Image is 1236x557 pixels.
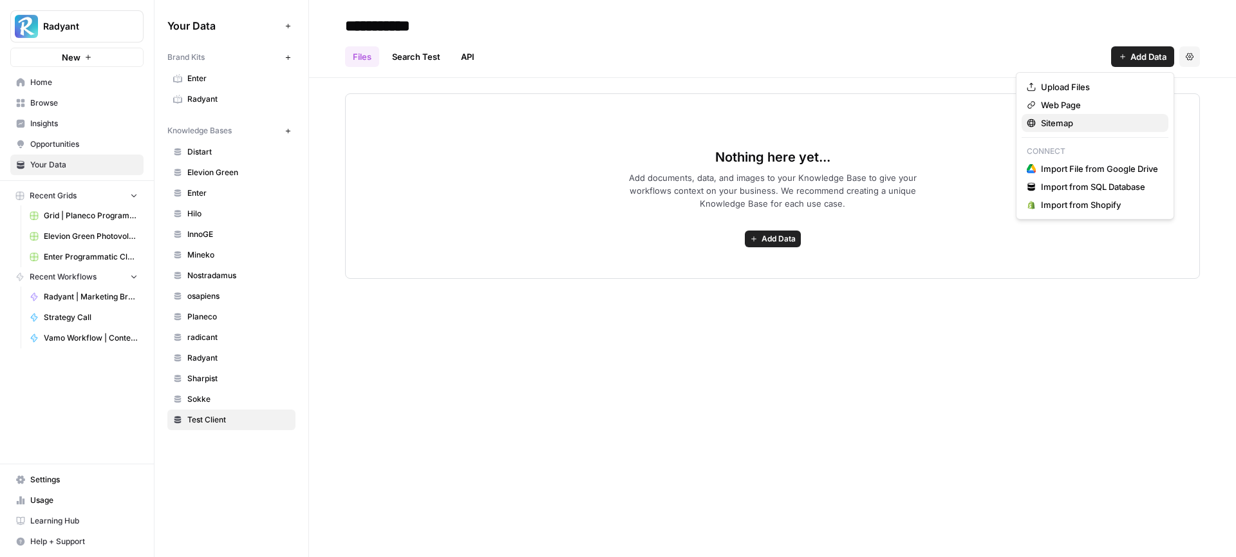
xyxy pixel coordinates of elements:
a: Mineko [167,245,295,265]
span: Upload Files [1041,80,1158,93]
span: Add documents, data, and images to your Knowledge Base to give your workflows context on your bus... [608,171,937,210]
span: Radyant [43,20,121,33]
a: Enter [167,68,295,89]
span: Nostradamus [187,270,290,281]
a: Sharpist [167,368,295,389]
span: radicant [187,332,290,343]
span: Settings [30,474,138,486]
span: Radyant | Marketing Breakdowns | Newsletter [44,291,138,303]
span: Sharpist [187,373,290,384]
span: Radyant [187,93,290,105]
a: Files [345,46,379,67]
a: Strategy Call [24,307,144,328]
div: Add Data [1016,72,1174,220]
span: Recent Grids [30,190,77,202]
button: New [10,48,144,67]
span: New [62,51,80,64]
span: Elevion Green [187,167,290,178]
button: Workspace: Radyant [10,10,144,42]
span: Insights [30,118,138,129]
a: Elevion Green Photovoltaik + [Gewerbe] [24,226,144,247]
a: Search Test [384,46,448,67]
span: Opportunities [30,138,138,150]
button: Add Data [745,231,801,247]
a: Elevion Green [167,162,295,183]
span: Vamo Workflow | Content Update Sie zu du [44,332,138,344]
span: Nothing here yet... [715,148,830,166]
span: Radyant [187,352,290,364]
span: Enter [187,187,290,199]
a: Sokke [167,389,295,410]
a: InnoGE [167,224,295,245]
a: API [453,46,482,67]
span: Recent Workflows [30,271,97,283]
span: Enter [187,73,290,84]
a: Nostradamus [167,265,295,286]
span: Knowledge Bases [167,125,232,137]
p: Connect [1022,143,1168,160]
span: Distart [187,146,290,158]
span: Brand Kits [167,52,205,63]
a: Grid | Planeco Programmatic Cluster [24,205,144,226]
a: Usage [10,490,144,511]
a: Test Client [167,410,295,430]
span: InnoGE [187,229,290,240]
button: Recent Grids [10,186,144,205]
span: Enter Programmatic Cluster Wärmepumpe Förderung + Local [44,251,138,263]
a: Opportunities [10,134,144,155]
span: Sokke [187,393,290,405]
a: Settings [10,469,144,490]
img: Radyant Logo [15,15,38,38]
a: Hilo [167,203,295,224]
span: Your Data [167,18,280,33]
a: Enter [167,183,295,203]
span: Add Data [1130,50,1166,63]
a: Planeco [167,307,295,327]
span: Import from Shopify [1041,198,1158,211]
span: Import from SQL Database [1041,180,1158,193]
a: radicant [167,327,295,348]
span: Web Page [1041,99,1158,111]
a: Insights [10,113,144,134]
a: Vamo Workflow | Content Update Sie zu du [24,328,144,348]
a: Radyant [167,348,295,368]
button: Recent Workflows [10,267,144,287]
a: Radyant | Marketing Breakdowns | Newsletter [24,287,144,307]
span: Usage [30,495,138,506]
span: Home [30,77,138,88]
a: Learning Hub [10,511,144,531]
a: Distart [167,142,295,162]
span: Add Data [762,233,796,245]
span: Learning Hub [30,515,138,527]
span: Planeco [187,311,290,323]
a: Enter Programmatic Cluster Wärmepumpe Förderung + Local [24,247,144,267]
span: Import File from Google Drive [1041,162,1158,175]
span: Sitemap [1041,117,1158,129]
a: Radyant [167,89,295,109]
a: Home [10,72,144,93]
span: Help + Support [30,536,138,547]
a: osapiens [167,286,295,307]
span: Browse [30,97,138,109]
span: Elevion Green Photovoltaik + [Gewerbe] [44,231,138,242]
a: Your Data [10,155,144,175]
span: Hilo [187,208,290,220]
span: Grid | Planeco Programmatic Cluster [44,210,138,222]
button: Help + Support [10,531,144,552]
span: Strategy Call [44,312,138,323]
span: osapiens [187,290,290,302]
span: Test Client [187,414,290,426]
span: Your Data [30,159,138,171]
span: Mineko [187,249,290,261]
button: Add Data [1111,46,1174,67]
a: Browse [10,93,144,113]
